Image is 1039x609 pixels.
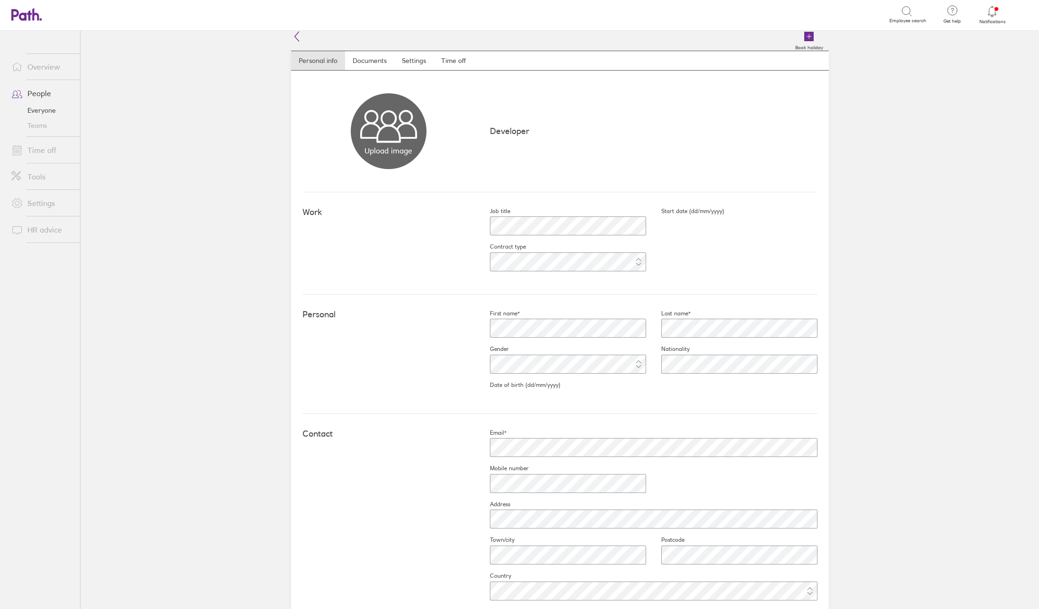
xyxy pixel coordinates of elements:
[475,207,510,215] label: Job title
[475,501,510,508] label: Address
[475,243,526,251] label: Contract type
[4,118,80,133] a: Teams
[475,381,560,389] label: Date of birth (dd/mm/yyyy)
[475,429,506,437] label: Email*
[490,126,817,136] p: Developer
[4,84,80,103] a: People
[475,310,520,317] label: First name*
[790,31,829,51] a: Book holiday
[4,141,80,160] a: Time off
[646,536,684,544] label: Postcode
[977,5,1008,25] a: Notifications
[4,194,80,213] a: Settings
[302,207,475,217] h4: Work
[790,42,829,51] label: Book holiday
[394,51,434,70] a: Settings
[977,19,1008,25] span: Notifications
[302,429,475,439] h4: Contact
[4,57,80,76] a: Overview
[646,345,690,353] label: Nationality
[345,51,394,70] a: Documents
[434,51,473,70] a: Time off
[4,220,80,239] a: HR advice
[475,536,515,544] label: Town/city
[937,18,968,24] span: Get help
[291,51,345,70] a: Personal info
[646,310,691,317] label: Last name*
[4,103,80,118] a: Everyone
[475,572,511,580] label: Country
[302,310,475,320] h4: Personal
[475,465,529,472] label: Mobile number
[646,207,724,215] label: Start date (dd/mm/yyyy)
[4,167,80,186] a: Tools
[889,18,926,24] span: Employee search
[106,10,130,18] div: Search
[475,345,509,353] label: Gender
